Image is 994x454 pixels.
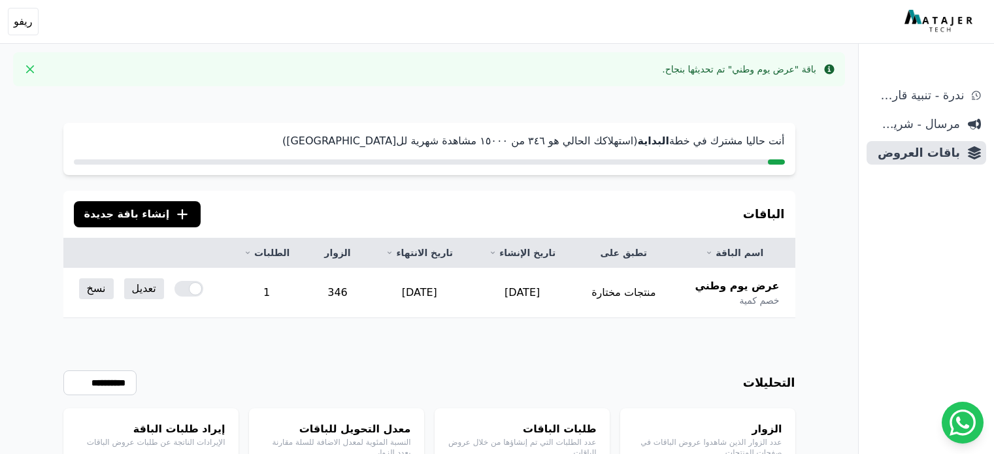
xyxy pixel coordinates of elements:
h3: الباقات [743,205,785,223]
span: باقات العروض [872,144,960,162]
th: تطبق على [574,238,674,268]
p: أنت حاليا مشترك في خطة (استهلاكك الحالي هو ۳٤٦ من ١٥۰۰۰ مشاهدة شهرية لل[GEOGRAPHIC_DATA]) [74,133,785,149]
td: [DATE] [471,268,574,318]
a: نسخ [79,278,114,299]
div: باقة "عرض يوم وطني" تم تحديثها بنجاح. [662,63,816,76]
span: ندرة - تنبية قارب علي النفاذ [872,86,964,105]
th: الزوار [307,238,368,268]
a: اسم الباقة [689,246,780,259]
span: عرض يوم وطني [695,278,779,294]
button: إنشاء باقة جديدة [74,201,201,227]
h4: معدل التحويل للباقات [262,421,411,437]
td: 346 [307,268,368,318]
h3: التحليلات [743,374,795,392]
a: الطلبات [242,246,291,259]
button: Close [20,59,41,80]
h4: الزوار [633,421,782,437]
td: [DATE] [368,268,471,318]
a: تاريخ الانتهاء [384,246,456,259]
p: الإيرادات الناتجة عن طلبات عروض الباقات [76,437,225,447]
a: تعديل [124,278,164,299]
button: ريفو [8,8,39,35]
span: إنشاء باقة جديدة [84,206,170,222]
td: 1 [226,268,307,318]
h4: إيراد طلبات الباقة [76,421,225,437]
span: خصم كمية [739,294,779,307]
td: منتجات مختارة [574,268,674,318]
span: مرسال - شريط دعاية [872,115,960,133]
h4: طلبات الباقات [448,421,597,437]
span: ريفو [14,14,33,29]
img: MatajerTech Logo [904,10,976,33]
strong: البداية [637,135,669,147]
a: تاريخ الإنشاء [487,246,558,259]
